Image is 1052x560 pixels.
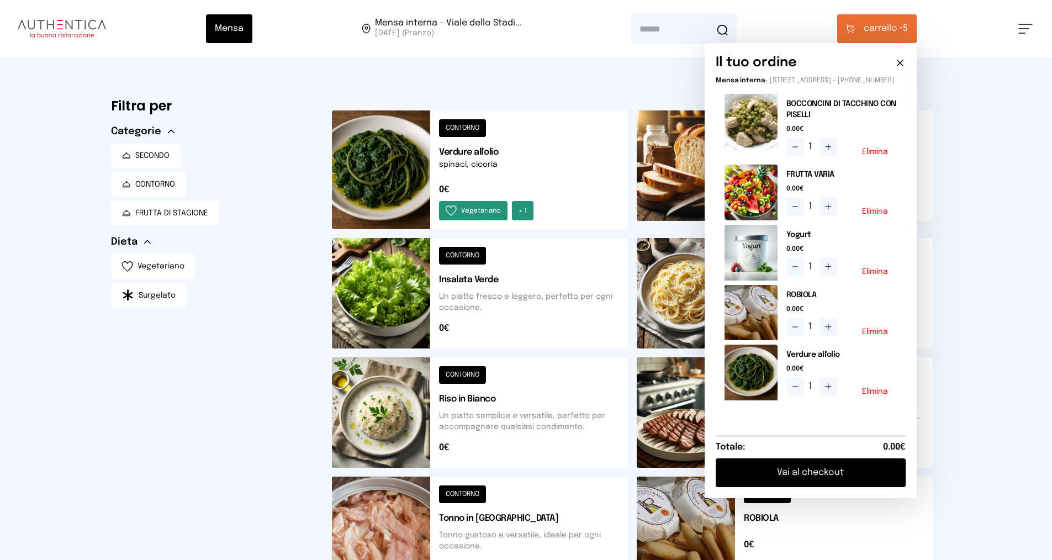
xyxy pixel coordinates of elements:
span: [DATE] (Pranzo) [375,28,522,39]
span: 0.00€ [786,245,897,253]
span: 1 [808,260,815,273]
button: SECONDO [111,144,181,168]
h6: Filtra per [111,97,314,115]
button: Elimina [862,268,888,276]
span: Categorie [111,124,161,139]
span: 1 [808,200,815,213]
button: Elimina [862,208,888,215]
span: 1 [808,380,815,393]
span: Vegetariano [138,261,184,272]
span: carrello • [864,22,903,35]
span: 0.00€ [786,184,897,193]
span: 1 [808,320,815,334]
img: media [725,345,778,400]
span: 0.00€ [786,364,897,373]
span: 5 [864,22,908,35]
span: 0.00€ [883,441,906,454]
span: CONTORNO [135,179,175,190]
h2: Verdure all'olio [786,349,897,360]
h2: ROBIOLA [786,289,897,300]
span: Mensa interna [716,77,765,84]
button: Elimina [862,388,888,395]
img: media [725,94,778,150]
h2: Yogurt [786,229,897,240]
button: FRUTTA DI STAGIONE [111,201,219,225]
button: Vai al checkout [716,458,906,487]
h2: FRUTTA VARIA [786,169,897,180]
img: logo.8f33a47.png [18,20,106,38]
span: 1 [808,140,815,154]
h2: BOCCONCINI DI TACCHINO CON PISELLI [786,98,897,120]
span: 0.00€ [786,305,897,314]
button: Mensa [206,14,252,43]
button: Vegetariano [111,254,195,278]
img: media [725,225,778,281]
h6: Totale: [716,441,745,454]
img: media [725,285,778,341]
span: 0.00€ [786,125,897,134]
h6: Il tuo ordine [716,54,797,72]
button: CONTORNO [111,172,186,197]
span: SECONDO [135,150,170,161]
img: media [725,165,778,220]
button: Elimina [862,328,888,336]
button: carrello •5 [837,14,917,43]
span: Viale dello Stadio, 77, 05100 Terni TR, Italia [375,19,522,39]
button: Categorie [111,124,175,139]
p: - [STREET_ADDRESS] - [PHONE_NUMBER] [716,76,906,85]
span: Surgelato [139,290,176,301]
button: Surgelato [111,283,187,308]
button: Elimina [862,148,888,156]
button: Dieta [111,234,151,250]
span: Dieta [111,234,138,250]
span: FRUTTA DI STAGIONE [135,208,208,219]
